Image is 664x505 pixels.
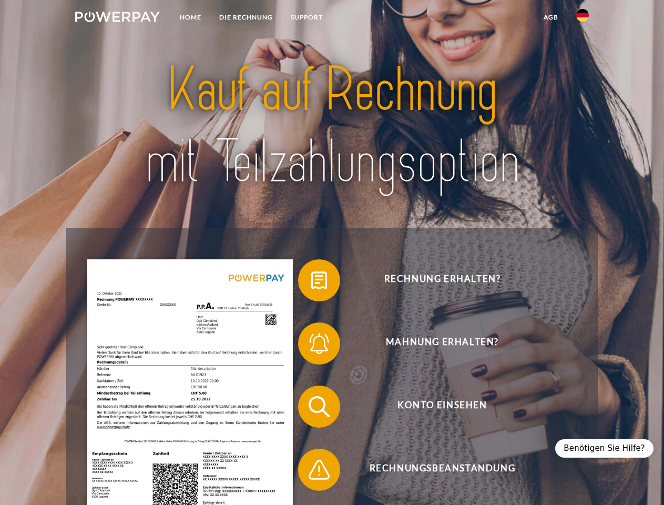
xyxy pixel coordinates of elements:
a: Home [171,8,210,27]
img: title-powerpay_de.svg [100,50,564,201]
button: Rechnungsbeanstandung [298,449,571,491]
span: Konto einsehen [313,386,571,428]
img: qb_bill.svg [306,267,332,294]
a: agb [535,8,567,27]
img: qb_bell.svg [306,330,332,357]
button: Rechnung erhalten? [298,259,571,301]
img: de [576,9,589,22]
button: Mahnung erhalten? [298,322,571,365]
button: Konto einsehen [298,386,571,428]
img: logo-powerpay-white.svg [75,12,160,22]
img: qb_warning.svg [306,457,332,483]
div: Benötigen Sie Hilfe? [555,439,653,458]
span: Rechnung erhalten? [313,259,571,301]
a: DIE RECHNUNG [210,8,282,27]
img: qb_search.svg [306,393,332,420]
span: Rechnungsbeanstandung [313,449,571,491]
a: SUPPORT [282,8,332,27]
span: Mahnung erhalten? [313,322,571,365]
